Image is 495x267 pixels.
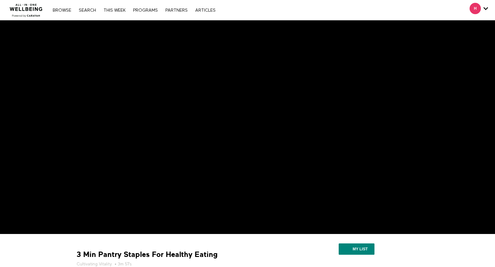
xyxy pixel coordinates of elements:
[192,8,219,13] a: ARTICLES
[50,8,74,13] a: Browse
[130,8,161,13] a: PROGRAMS
[77,250,218,259] strong: 3 Min Pantry Staples For Healthy Eating
[339,243,374,255] button: My list
[76,8,99,13] a: Search
[50,7,218,13] nav: Primary
[162,8,191,13] a: PARTNERS
[100,8,129,13] a: THIS WEEK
